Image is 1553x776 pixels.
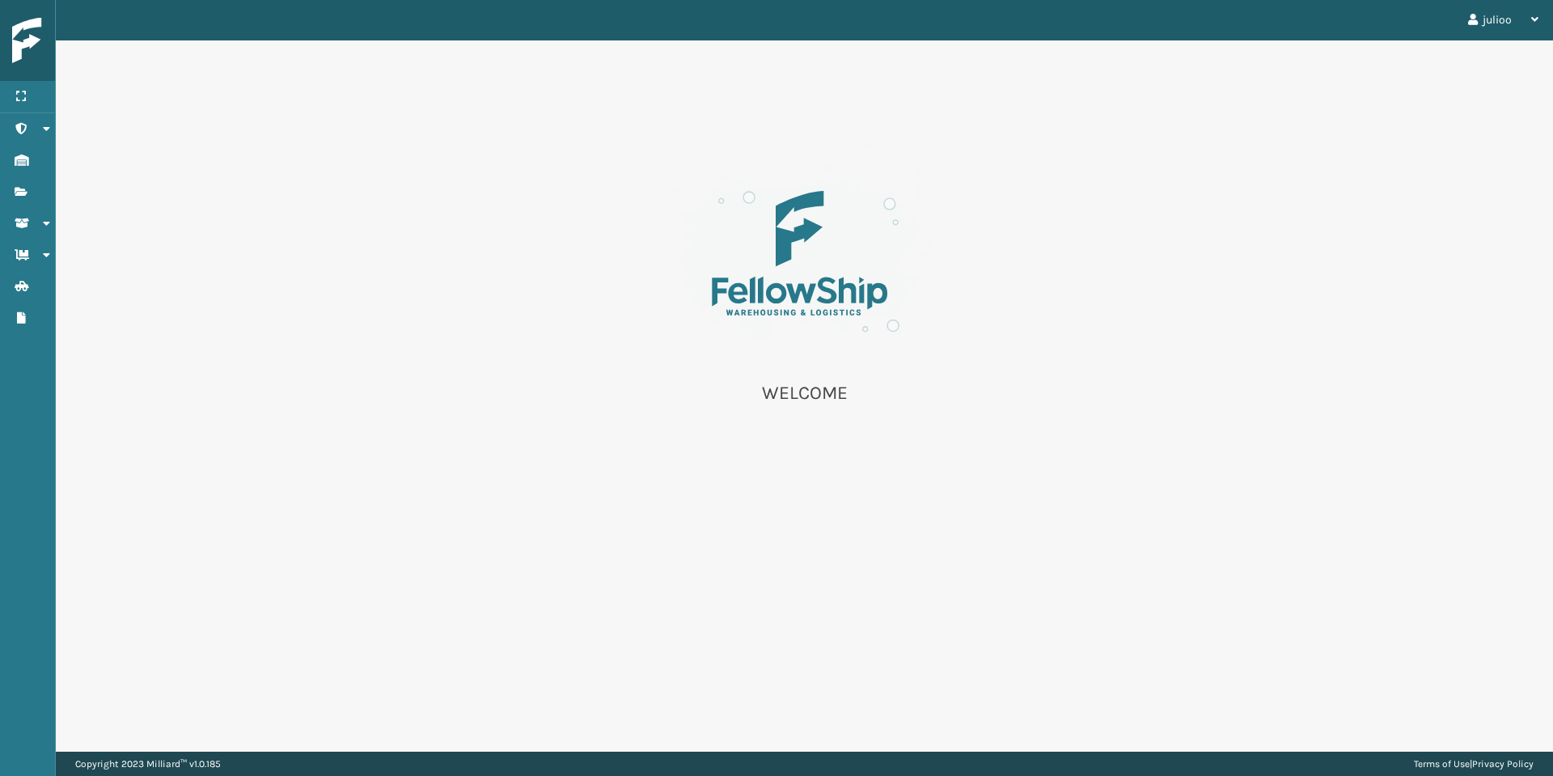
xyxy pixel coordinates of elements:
a: Privacy Policy [1472,758,1534,770]
img: es-welcome.8eb42ee4.svg [643,138,967,362]
div: | [1414,752,1534,776]
p: WELCOME [643,381,967,405]
a: Terms of Use [1414,758,1470,770]
img: logo [12,18,158,64]
p: Copyright 2023 Milliard™ v 1.0.185 [75,752,221,776]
